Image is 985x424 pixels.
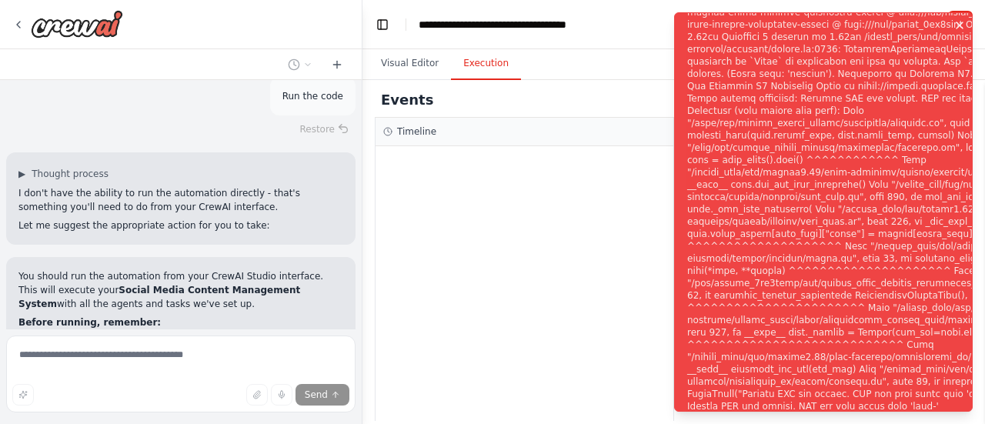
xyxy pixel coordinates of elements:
p: Run the code [282,89,343,103]
strong: Before running, remember: [18,317,161,328]
img: Logo [31,10,123,38]
strong: Social Media Content Management System [18,285,300,309]
button: Click to speak your automation idea [271,384,292,406]
button: Improve this prompt [12,384,34,406]
h2: Events [381,89,433,111]
p: You should run the automation from your CrewAI Studio interface. This will execute your with all ... [18,269,343,311]
button: Upload files [246,384,268,406]
nav: breadcrumb [419,17,629,32]
span: Send [305,389,328,401]
button: Start a new chat [325,55,349,74]
h3: Timeline [397,125,436,138]
span: ▶ [18,168,25,180]
button: Execution [451,48,521,80]
button: ▶Thought process [18,168,109,180]
p: I don't have the ability to run the automation directly - that's something you'll need to do from... [18,186,343,214]
button: Switch to previous chat [282,55,319,74]
button: Hide left sidebar [372,14,393,35]
p: Let me suggest the appropriate action for you to take: [18,219,343,232]
button: Visual Editor [369,48,451,80]
button: Send [295,384,349,406]
span: Thought process [32,168,109,180]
